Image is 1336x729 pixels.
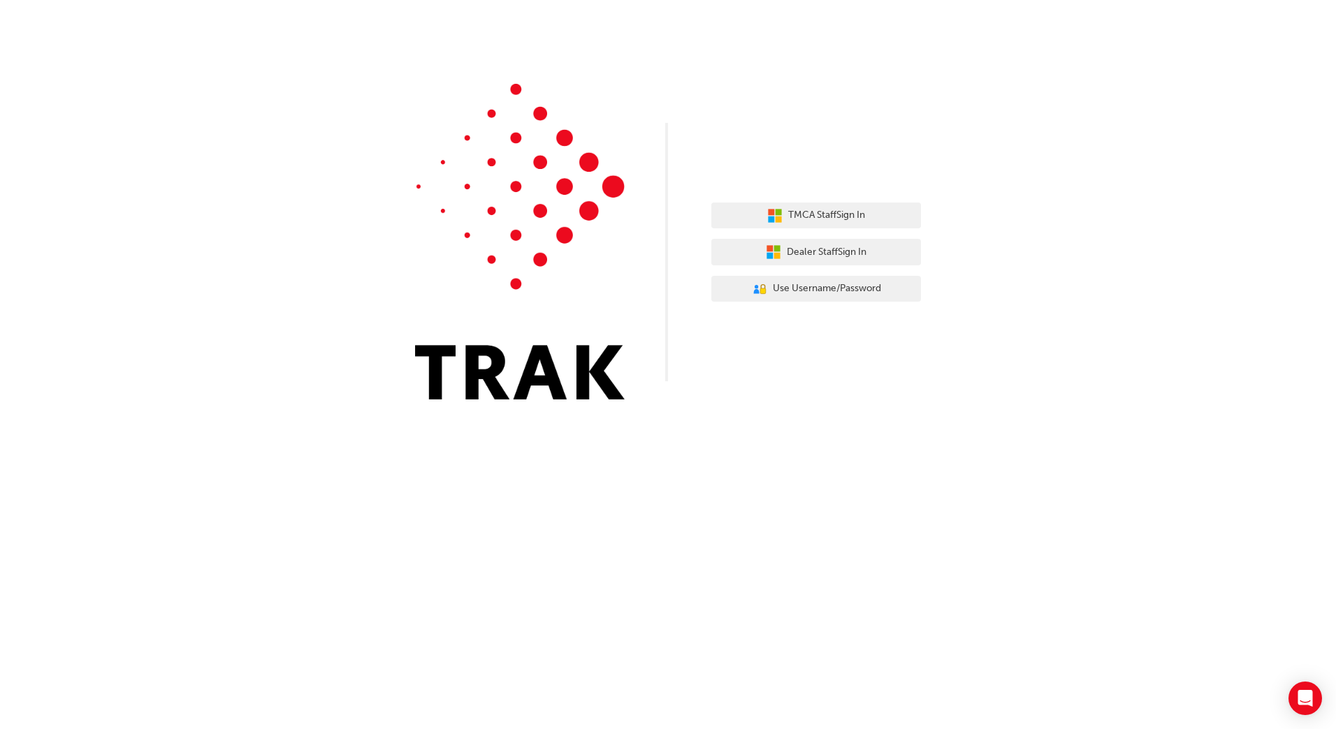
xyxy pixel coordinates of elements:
span: Dealer Staff Sign In [787,244,866,260]
button: Dealer StaffSign In [711,239,921,265]
div: Open Intercom Messenger [1288,682,1322,715]
span: TMCA Staff Sign In [788,207,865,223]
img: Trak [415,84,625,399]
button: Use Username/Password [711,276,921,302]
button: TMCA StaffSign In [711,202,921,229]
span: Use Username/Password [773,281,881,297]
